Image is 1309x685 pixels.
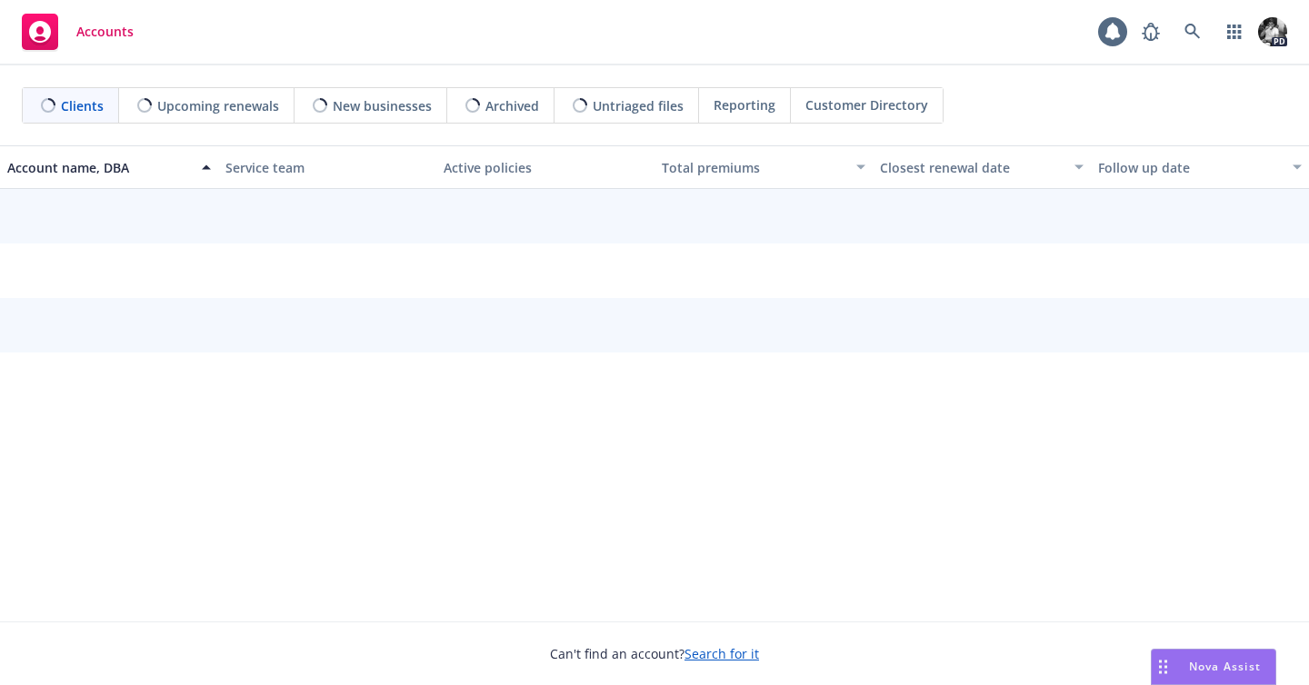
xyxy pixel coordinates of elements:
span: Can't find an account? [550,644,759,663]
button: Active policies [436,145,654,189]
span: Accounts [76,25,134,39]
div: Account name, DBA [7,158,191,177]
a: Report a Bug [1133,14,1169,50]
span: Reporting [714,95,775,114]
button: Closest renewal date [873,145,1091,189]
button: Follow up date [1091,145,1309,189]
div: Closest renewal date [880,158,1064,177]
a: Search [1174,14,1211,50]
div: Active policies [444,158,647,177]
button: Service team [218,145,436,189]
button: Total premiums [654,145,873,189]
span: Archived [485,96,539,115]
div: Follow up date [1098,158,1282,177]
a: Search for it [684,645,759,662]
a: Accounts [15,6,141,57]
span: New businesses [333,96,432,115]
div: Total premiums [662,158,845,177]
a: Switch app [1216,14,1253,50]
span: Upcoming renewals [157,96,279,115]
span: Customer Directory [805,95,928,114]
button: Nova Assist [1151,649,1276,685]
img: photo [1258,17,1287,46]
span: Untriaged files [593,96,684,115]
span: Nova Assist [1189,659,1261,674]
div: Service team [225,158,429,177]
span: Clients [61,96,104,115]
div: Drag to move [1152,650,1174,684]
